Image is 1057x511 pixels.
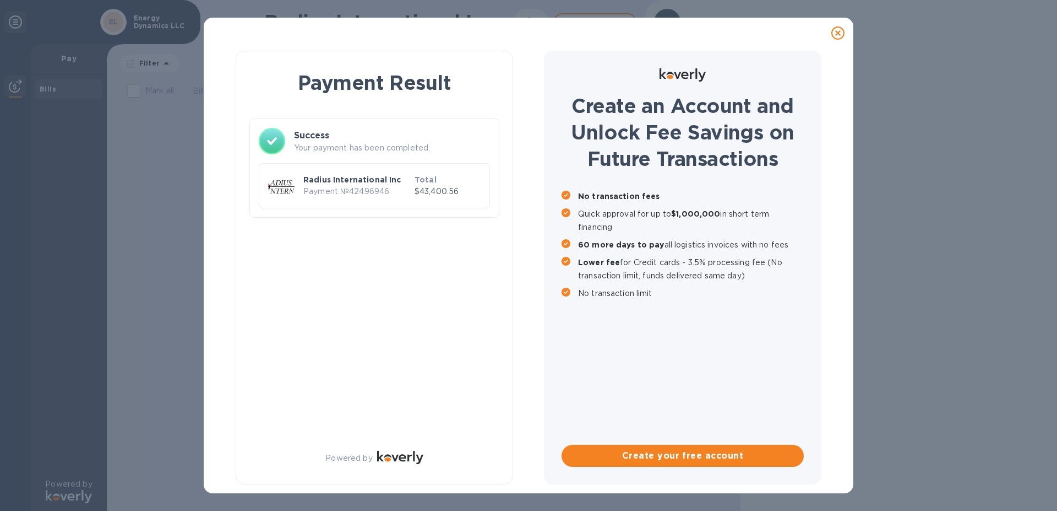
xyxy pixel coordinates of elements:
b: Total [415,175,437,184]
h3: Success [294,129,490,142]
b: Lower fee [578,258,620,267]
p: Payment № 42496946 [303,186,410,197]
img: Logo [660,68,706,82]
b: 60 more days to pay [578,240,664,249]
p: No transaction limit [578,287,804,300]
h1: Payment Result [254,69,495,96]
span: Create your free account [570,449,795,462]
button: Create your free account [562,445,804,467]
img: Logo [377,451,423,464]
p: Powered by [325,453,372,464]
p: for Credit cards - 3.5% processing fee (No transaction limit, funds delivered same day) [578,256,804,282]
b: No transaction fees [578,192,660,201]
p: Your payment has been completed. [294,142,490,154]
h1: Create an Account and Unlock Fee Savings on Future Transactions [562,93,804,172]
p: Quick approval for up to in short term financing [578,207,804,234]
p: $43,400.56 [415,186,481,197]
p: Radius International Inc [303,174,410,185]
p: all logistics invoices with no fees [578,238,804,251]
b: $1,000,000 [671,209,720,218]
